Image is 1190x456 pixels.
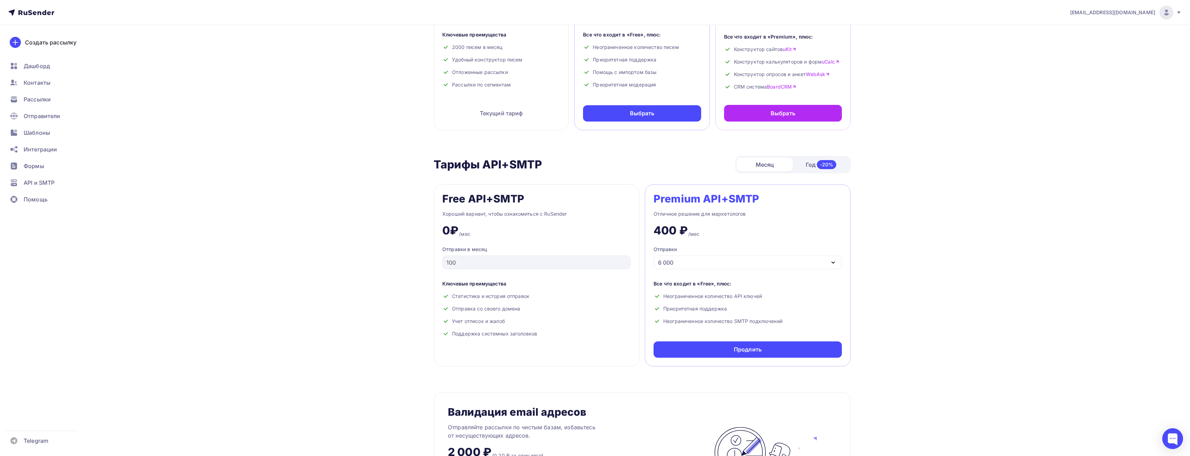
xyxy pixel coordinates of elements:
[583,69,701,76] div: Помощь с импортом базы
[1070,6,1182,19] a: [EMAIL_ADDRESS][DOMAIN_NAME]
[6,92,88,106] a: Рассылки
[734,58,839,65] span: Конструктор калькуляторов и форм
[442,44,560,51] div: 2000 писем в месяц
[442,105,560,122] div: Текущий тариф
[654,193,759,204] div: Premium API+SMTP
[1070,9,1155,16] span: [EMAIL_ADDRESS][DOMAIN_NAME]
[6,59,88,73] a: Дашборд
[767,83,796,90] a: BoardCRM
[442,280,631,287] div: Ключевые преимущества
[24,128,50,137] span: Шаблоны
[24,162,44,170] span: Формы
[583,31,701,38] div: Все что входит в «Free», плюс:
[688,231,700,238] div: /мес
[442,246,631,253] div: Отправки в месяц
[442,293,631,300] div: Статистика и история отправок
[442,210,631,218] div: Хороший вариант, чтобы ознакомиться с RuSender
[771,109,795,117] div: Выбрать
[434,158,542,172] h2: Тарифы API+SMTP
[822,58,839,65] a: uCalc
[24,145,57,154] span: Интеграции
[724,33,842,40] div: Все что входит в «Premium», плюс:
[24,437,48,445] span: Telegram
[583,44,701,51] div: Неограниченное количество писем
[24,95,51,103] span: Рассылки
[442,224,458,238] div: 0₽
[654,210,842,218] div: Отличное решение для маркетологов
[442,81,560,88] div: Рассылки по сегментам
[806,71,830,78] a: WebAsk
[6,159,88,173] a: Формы
[24,78,50,87] span: Контакты
[442,318,631,325] div: Учет отписок и жалоб
[24,62,50,70] span: Дашборд
[654,280,842,287] div: Все что входит в «Free», плюс:
[448,406,586,417] div: Валидация email адресов
[442,193,524,204] div: Free API+SMTP
[442,69,560,76] div: Отложенные рассылки
[654,305,842,312] div: Приоритетная поддержка
[734,83,797,90] span: CRM система
[654,318,842,325] div: Неограниченное количество SMTP подключений
[783,46,796,53] a: uKit
[442,305,631,312] div: Отправка со своего домена
[654,293,842,300] div: Неограниченное количество API ключей
[793,157,849,172] div: Год
[6,126,88,140] a: Шаблоны
[442,330,631,337] div: Поддержка системных заголовков
[6,76,88,90] a: Контакты
[583,56,701,63] div: Приоритетная поддержка
[734,346,762,354] div: Продлить
[24,179,55,187] span: API и SMTP
[442,31,560,38] div: Ключевые преимущества
[654,246,677,253] div: Отправки
[630,109,655,117] div: Выбрать
[734,71,830,78] span: Конструктор опросов и анкет
[448,423,622,440] div: Отправляйте рассылки по чистым базам, избавьтесь от несуществующих адресов.
[24,195,48,204] span: Помощь
[25,38,76,47] div: Создать рассылку
[459,231,470,238] div: /мес
[654,224,688,238] div: 400 ₽
[442,56,560,63] div: Удобный конструктор писем
[817,160,837,169] div: -20%
[734,46,796,53] span: Конструктор сайтов
[6,109,88,123] a: Отправители
[737,158,793,172] div: Месяц
[654,246,842,269] button: Отправки 6 000
[658,258,673,267] div: 6 000
[583,81,701,88] div: Приоритетная модерация
[24,112,60,120] span: Отправители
